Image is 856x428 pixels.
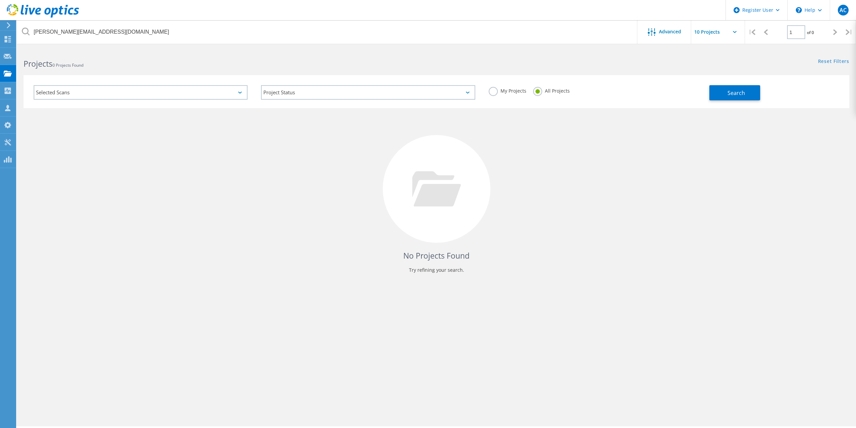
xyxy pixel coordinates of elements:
label: All Projects [533,87,570,93]
div: Project Status [261,85,475,100]
span: Search [728,89,745,97]
a: Live Optics Dashboard [7,14,79,19]
div: | [842,20,856,44]
span: Advanced [659,29,681,34]
svg: \n [796,7,802,13]
label: My Projects [489,87,526,93]
div: | [745,20,759,44]
button: Search [709,85,760,100]
span: AC [840,7,847,13]
input: Search projects by name, owner, ID, company, etc [17,20,638,44]
span: 0 Projects Found [52,62,83,68]
a: Reset Filters [818,59,849,65]
p: Try refining your search. [30,265,843,275]
div: Selected Scans [34,85,248,100]
b: Projects [24,58,52,69]
h4: No Projects Found [30,250,843,261]
span: of 0 [807,30,814,35]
